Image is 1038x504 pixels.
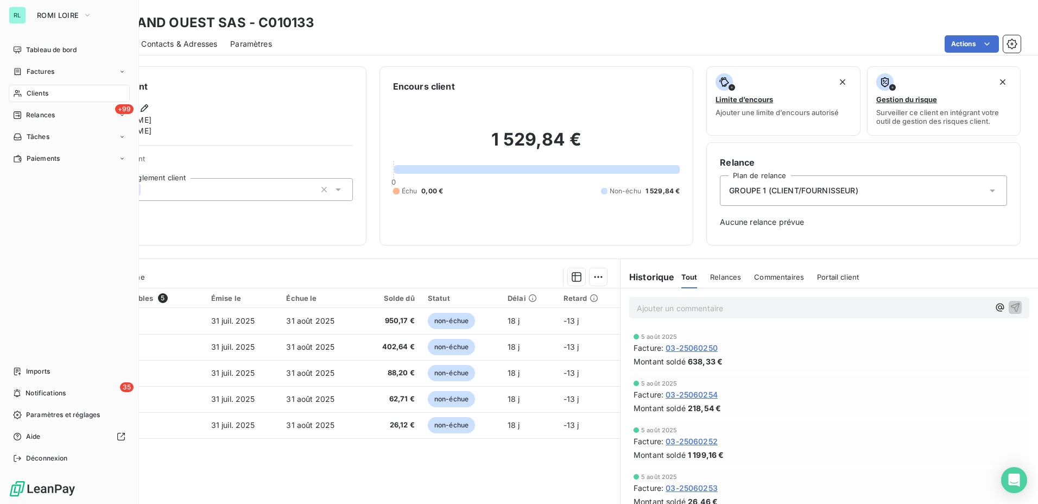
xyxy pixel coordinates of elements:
[634,402,686,414] span: Montant soldé
[817,273,859,281] span: Portail client
[9,7,26,24] div: RL
[688,449,724,461] span: 1 199,16 €
[26,45,77,55] span: Tableau de bord
[211,420,255,430] span: 31 juil. 2025
[27,67,54,77] span: Factures
[9,128,130,146] a: Tâches
[26,432,41,442] span: Aide
[421,186,443,196] span: 0,00 €
[564,294,613,303] div: Retard
[9,41,130,59] a: Tableau de bord
[641,380,678,387] span: 5 août 2025
[120,382,134,392] span: 35
[688,402,721,414] span: 218,54 €
[641,333,678,340] span: 5 août 2025
[867,66,1021,136] button: Gestion du risqueSurveiller ce client en intégrant votre outil de gestion des risques client.
[27,132,49,142] span: Tâches
[211,342,255,351] span: 31 juil. 2025
[706,66,860,136] button: Limite d’encoursAjouter une limite d’encours autorisé
[27,89,48,98] span: Clients
[876,95,937,104] span: Gestion du risque
[368,420,415,431] span: 26,12 €
[428,313,475,329] span: non-échue
[26,367,50,376] span: Imports
[9,428,130,445] a: Aide
[286,294,354,303] div: Échue le
[428,417,475,433] span: non-échue
[716,108,839,117] span: Ajouter une limite d’encours autorisé
[508,294,550,303] div: Délai
[37,11,79,20] span: ROMI LOIRE
[211,368,255,377] span: 31 juil. 2025
[720,156,1007,169] h6: Relance
[26,110,55,120] span: Relances
[141,185,149,194] input: Ajouter une valeur
[666,436,718,447] span: 03-25060252
[368,316,415,326] span: 950,17 €
[211,316,255,325] span: 31 juil. 2025
[286,316,334,325] span: 31 août 2025
[634,389,663,400] span: Facture :
[368,394,415,405] span: 62,71 €
[634,482,663,494] span: Facture :
[945,35,999,53] button: Actions
[641,427,678,433] span: 5 août 2025
[666,389,718,400] span: 03-25060254
[211,294,274,303] div: Émise le
[9,63,130,80] a: Factures
[564,316,579,325] span: -13 j
[621,270,675,283] h6: Historique
[610,186,641,196] span: Non-échu
[9,480,76,497] img: Logo LeanPay
[9,150,130,167] a: Paiements
[230,39,272,49] span: Paramètres
[26,410,100,420] span: Paramètres et réglages
[96,13,314,33] h3: AD GRAND OUEST SAS - C010133
[368,294,415,303] div: Solde dû
[564,394,579,404] span: -13 j
[564,420,579,430] span: -13 j
[9,406,130,424] a: Paramètres et réglages
[211,394,255,404] span: 31 juil. 2025
[286,420,334,430] span: 31 août 2025
[720,217,1007,228] span: Aucune relance prévue
[27,154,60,163] span: Paiements
[9,85,130,102] a: Clients
[634,356,686,367] span: Montant soldé
[710,273,741,281] span: Relances
[368,342,415,352] span: 402,64 €
[634,436,663,447] span: Facture :
[634,342,663,354] span: Facture :
[368,368,415,379] span: 88,20 €
[115,104,134,114] span: +99
[634,449,686,461] span: Montant soldé
[87,154,353,169] span: Propriétés Client
[26,453,68,463] span: Déconnexion
[402,186,417,196] span: Échu
[428,294,495,303] div: Statut
[681,273,698,281] span: Tout
[66,80,353,93] h6: Informations client
[286,342,334,351] span: 31 août 2025
[666,342,718,354] span: 03-25060250
[286,368,334,377] span: 31 août 2025
[508,316,520,325] span: 18 j
[26,388,66,398] span: Notifications
[9,363,130,380] a: Imports
[508,368,520,377] span: 18 j
[428,391,475,407] span: non-échue
[428,365,475,381] span: non-échue
[508,342,520,351] span: 18 j
[428,339,475,355] span: non-échue
[9,106,130,124] a: +99Relances
[688,356,723,367] span: 638,33 €
[754,273,804,281] span: Commentaires
[508,394,520,404] span: 18 j
[729,185,858,196] span: GROUPE 1 (CLIENT/FOURNISSEUR)
[564,342,579,351] span: -13 j
[645,186,680,196] span: 1 529,84 €
[158,293,168,303] span: 5
[666,482,718,494] span: 03-25060253
[393,80,455,93] h6: Encours client
[1001,467,1027,493] div: Open Intercom Messenger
